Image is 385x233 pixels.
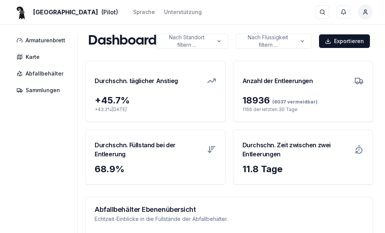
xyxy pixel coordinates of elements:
p: Nach Flüssigkeit filtern ... [242,34,294,49]
div: 68.9 % [95,163,216,175]
span: (6037 vermeidbar) [270,99,318,105]
button: Sprache [133,8,155,17]
a: [GEOGRAPHIC_DATA](Pilot) [12,8,118,17]
p: + 43.2 % [DATE] [95,106,216,113]
span: (Pilot) [101,8,118,17]
span: [GEOGRAPHIC_DATA] [33,8,98,17]
a: Unterstützung [164,8,202,17]
div: 18936 [242,94,364,106]
h3: Anzahl der Entleerungen [242,70,313,91]
button: Exportieren [319,34,370,48]
p: Echtzeit-Einblicke in die Füllstände der Abfallbehälter. [95,215,364,223]
span: Abfallbehälter [26,70,63,77]
button: label [156,34,228,49]
div: 11.8 Tage [242,163,364,175]
h3: Durchschn. Füllstand bei der Entleerung [95,139,202,160]
a: Sammlungen [12,83,73,97]
h1: Dashboard [88,34,156,49]
img: Basel Logo [12,3,30,21]
h3: Abfallbehälter Ebenenübersicht [95,206,364,213]
h3: Durchschn. Zeit zwischen zwei Entleerungen [242,139,350,160]
p: 1166 der letzten 30 Tage [242,106,364,113]
div: + 45.7 % [95,94,216,106]
a: Karte [12,50,73,64]
a: Abfallbehälter [12,67,73,80]
span: Karte [26,53,40,61]
span: Armaturenbrett [26,37,65,44]
p: Nach Standort filtern ... [163,34,210,49]
button: label [236,34,311,49]
a: Armaturenbrett [12,34,73,47]
h3: Durchschn. täglicher Anstieg [95,70,178,91]
div: Sprache [133,8,155,16]
span: Sammlungen [26,86,60,94]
